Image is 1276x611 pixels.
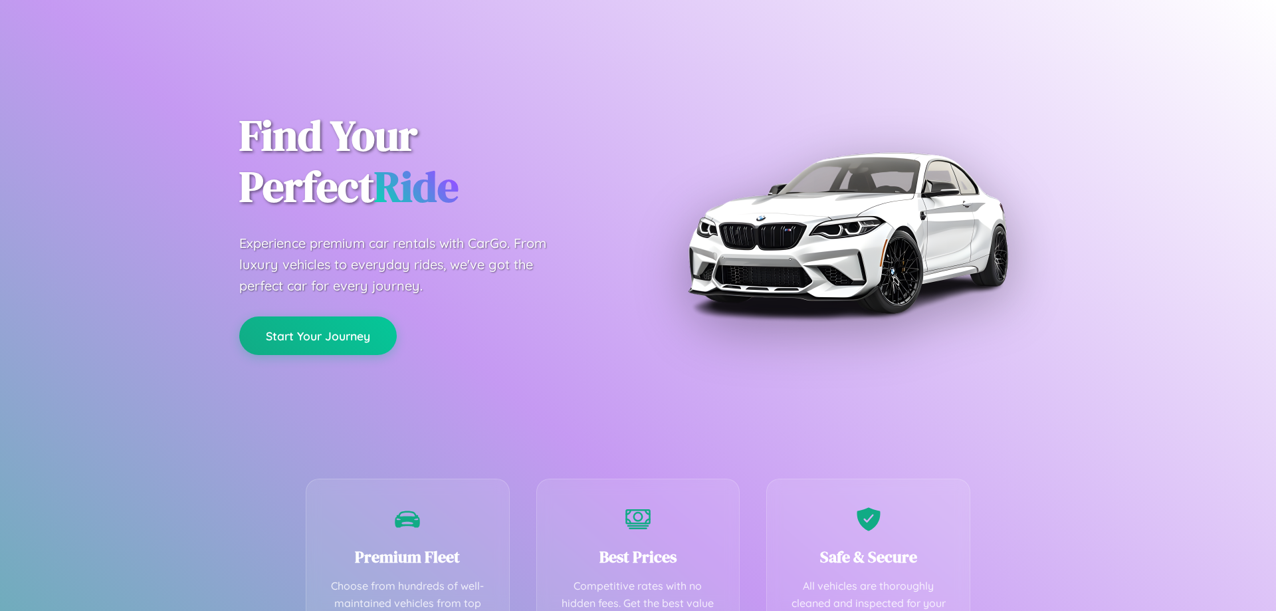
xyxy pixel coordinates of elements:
[557,546,720,568] h3: Best Prices
[787,546,950,568] h3: Safe & Secure
[681,66,1013,399] img: Premium BMW car rental vehicle
[239,233,572,297] p: Experience premium car rentals with CarGo. From luxury vehicles to everyday rides, we've got the ...
[239,316,397,355] button: Start Your Journey
[374,158,459,215] span: Ride
[326,546,489,568] h3: Premium Fleet
[239,110,618,213] h1: Find Your Perfect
